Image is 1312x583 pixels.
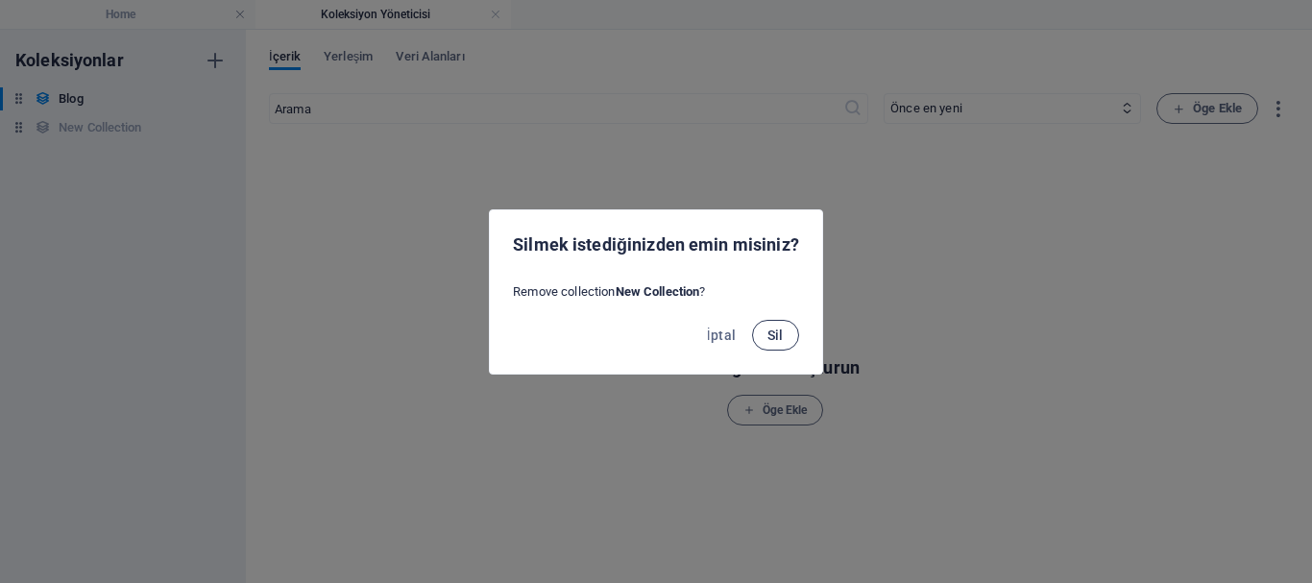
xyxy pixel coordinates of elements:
div: Remove collection ? [490,276,822,308]
span: İptal [707,328,737,343]
button: Sil [752,320,799,351]
span: Sil [767,328,784,343]
h2: Silmek istediğinizden emin misiniz? [513,233,799,256]
button: İptal [699,320,744,351]
span: New Collection [616,284,700,299]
